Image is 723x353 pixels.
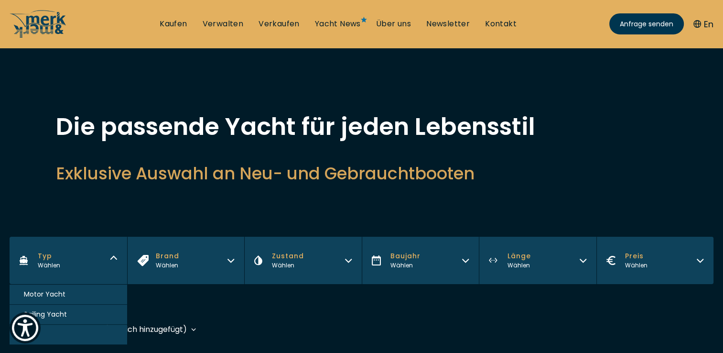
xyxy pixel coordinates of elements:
button: Motor Yacht [10,285,127,305]
span: Länge [507,251,531,261]
div: Wählen [38,261,60,270]
button: ZustandWählen [244,237,362,284]
button: En [693,18,713,31]
button: Show Accessibility Preferences [10,312,41,343]
div: Wählen [272,261,304,270]
a: Über uns [376,19,411,29]
span: Preis [625,251,647,261]
a: Verkaufen [259,19,300,29]
div: Wählen [390,261,421,270]
span: Anfrage senden [620,19,673,29]
a: Kaufen [160,19,187,29]
a: Verwalten [203,19,244,29]
a: Anfrage senden [609,13,684,34]
button: PreisWählen [596,237,714,284]
div: Wählen [625,261,647,270]
a: Newsletter [426,19,470,29]
span: Baujahr [390,251,421,261]
h1: Die passende Yacht für jeden Lebensstil [56,115,668,139]
a: Kontakt [485,19,517,29]
span: Sailing Yacht [24,309,67,320]
button: Sailing Yacht [10,305,127,325]
div: Wählen [156,261,179,270]
span: Typ [38,251,60,261]
button: BaujahrWählen [362,237,479,284]
span: Zustand [272,251,304,261]
button: LängeWählen [479,237,596,284]
div: Wählen [507,261,531,270]
button: TypWählen [10,237,127,284]
span: Motor Yacht [24,289,65,299]
h2: Exklusive Auswahl an Neu- und Gebrauchtbooten [56,162,668,185]
button: RIB [10,325,127,345]
a: Yacht News [315,19,361,29]
button: BrandWählen [127,237,245,284]
span: Brand [156,251,179,261]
